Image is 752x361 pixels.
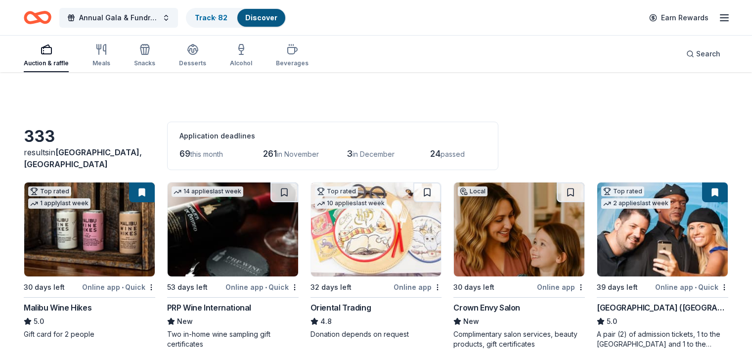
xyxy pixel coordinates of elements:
div: Top rated [601,186,644,196]
button: Alcohol [230,40,252,72]
span: 5.0 [607,316,617,327]
a: Home [24,6,51,29]
span: in December [353,150,395,158]
div: Meals [92,59,110,67]
span: this month [190,150,223,158]
a: Image for Crown Envy SalonLocal30 days leftOnline appCrown Envy SalonNewComplimentary salon servi... [453,182,585,349]
div: Online app Quick [82,281,155,293]
div: Crown Envy Salon [453,302,520,314]
div: Top rated [315,186,358,196]
div: Alcohol [230,59,252,67]
button: Track· 82Discover [186,8,286,28]
div: Online app Quick [225,281,299,293]
div: 1 apply last week [28,198,90,209]
a: Image for Malibu Wine HikesTop rated1 applylast week30 days leftOnline app•QuickMalibu Wine Hikes... [24,182,155,339]
span: New [177,316,193,327]
div: Malibu Wine Hikes [24,302,91,314]
div: Auction & raffle [24,59,69,67]
div: 30 days left [24,281,65,293]
span: New [463,316,479,327]
img: Image for PRP Wine International [168,182,298,276]
button: Meals [92,40,110,72]
button: Beverages [276,40,309,72]
div: Oriental Trading [310,302,371,314]
div: 10 applies last week [315,198,387,209]
span: • [122,283,124,291]
div: 30 days left [453,281,494,293]
a: Earn Rewards [643,9,714,27]
img: Image for Malibu Wine Hikes [24,182,155,276]
div: Desserts [179,59,206,67]
button: Search [678,44,728,64]
span: [GEOGRAPHIC_DATA], [GEOGRAPHIC_DATA] [24,147,142,169]
span: Annual Gala & Fundraiser [79,12,158,24]
div: 53 days left [167,281,208,293]
img: Image for Crown Envy Salon [454,182,584,276]
span: 69 [179,148,190,159]
span: 3 [347,148,353,159]
div: Complimentary salon services, beauty products, gift certificates [453,329,585,349]
button: Snacks [134,40,155,72]
span: • [265,283,267,291]
a: Image for Oriental TradingTop rated10 applieslast week32 days leftOnline appOriental Trading4.8Do... [310,182,442,339]
div: Application deadlines [179,130,486,142]
div: 333 [24,127,155,146]
a: Image for PRP Wine International14 applieslast week53 days leftOnline app•QuickPRP Wine Internati... [167,182,299,349]
div: Snacks [134,59,155,67]
span: 5.0 [34,316,44,327]
span: 261 [263,148,277,159]
div: Top rated [28,186,71,196]
img: Image for Oriental Trading [311,182,442,276]
div: Online app Quick [655,281,728,293]
div: 14 applies last week [172,186,243,197]
div: results [24,146,155,170]
button: Desserts [179,40,206,72]
div: A pair (2) of admission tickets, 1 to the [GEOGRAPHIC_DATA] and 1 to the [GEOGRAPHIC_DATA] [597,329,728,349]
a: Discover [245,13,277,22]
button: Auction & raffle [24,40,69,72]
div: Online app [394,281,442,293]
a: Image for Hollywood Wax Museum (Hollywood)Top rated2 applieslast week39 days leftOnline app•Quick... [597,182,728,349]
span: in [24,147,142,169]
button: Annual Gala & Fundraiser [59,8,178,28]
span: passed [441,150,465,158]
div: 32 days left [310,281,352,293]
div: Local [458,186,487,196]
span: 24 [430,148,441,159]
div: [GEOGRAPHIC_DATA] ([GEOGRAPHIC_DATA]) [597,302,728,314]
div: Online app [537,281,585,293]
div: PRP Wine International [167,302,251,314]
span: in November [277,150,319,158]
div: Two in-home wine sampling gift certificates [167,329,299,349]
div: Donation depends on request [310,329,442,339]
div: 39 days left [597,281,638,293]
span: 4.8 [320,316,332,327]
span: • [695,283,697,291]
span: Search [696,48,720,60]
a: Track· 82 [195,13,227,22]
div: Beverages [276,59,309,67]
img: Image for Hollywood Wax Museum (Hollywood) [597,182,728,276]
div: 2 applies last week [601,198,670,209]
div: Gift card for 2 people [24,329,155,339]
